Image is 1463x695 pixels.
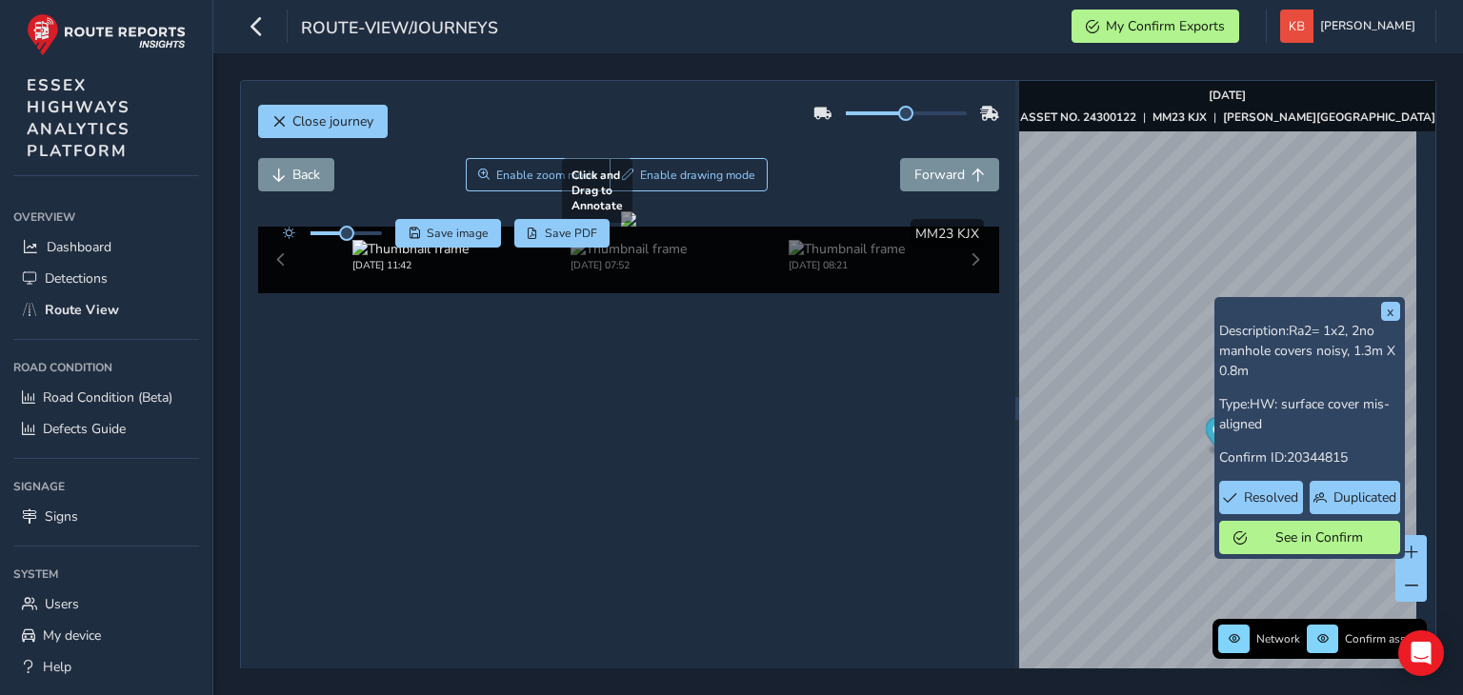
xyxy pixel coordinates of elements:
[1333,488,1396,506] span: Duplicated
[1280,10,1422,43] button: [PERSON_NAME]
[13,651,199,683] a: Help
[427,226,489,241] span: Save image
[1219,321,1400,381] p: Description:
[1219,521,1400,554] button: See in Confirm
[292,166,320,184] span: Back
[514,219,611,248] button: PDF
[1072,10,1239,43] button: My Confirm Exports
[1219,322,1395,380] span: Ra2= 1x2, 2no manhole covers noisy, 1.3m X 0.8m
[13,501,199,532] a: Signs
[13,588,199,620] a: Users
[43,420,126,438] span: Defects Guide
[610,158,769,191] button: Draw
[496,168,597,183] span: Enable zoom mode
[13,413,199,445] a: Defects Guide
[1219,395,1390,433] span: HW: surface cover mis-aligned
[1152,109,1207,125] strong: MM23 KJX
[1244,488,1298,506] span: Resolved
[1206,417,1232,456] div: Map marker
[1223,109,1435,125] strong: [PERSON_NAME][GEOGRAPHIC_DATA]
[45,507,78,526] span: Signs
[1209,88,1246,103] strong: [DATE]
[45,595,79,613] span: Users
[789,240,905,258] img: Thumbnail frame
[1320,10,1415,43] span: [PERSON_NAME]
[13,472,199,501] div: Signage
[395,219,501,248] button: Save
[571,258,687,272] div: [DATE] 07:52
[13,382,199,413] a: Road Condition (Beta)
[1280,10,1313,43] img: diamond-layout
[301,16,498,43] span: route-view/journeys
[292,112,373,130] span: Close journey
[258,158,334,191] button: Back
[13,560,199,588] div: System
[1106,17,1225,35] span: My Confirm Exports
[27,13,186,56] img: rr logo
[27,74,130,162] span: ESSEX HIGHWAYS ANALYTICS PLATFORM
[914,166,965,184] span: Forward
[13,203,199,231] div: Overview
[915,225,979,243] span: MM23 KJX
[1219,481,1304,514] button: Resolved
[13,620,199,651] a: My device
[1020,109,1136,125] strong: ASSET NO. 24300122
[13,294,199,326] a: Route View
[352,258,469,272] div: [DATE] 11:42
[1256,631,1300,646] span: Network
[1219,394,1400,434] p: Type:
[1310,481,1399,514] button: Duplicated
[571,240,687,258] img: Thumbnail frame
[43,388,172,407] span: Road Condition (Beta)
[545,226,597,241] span: Save PDF
[1381,302,1400,321] button: x
[1345,631,1421,646] span: Confirm assets
[45,269,108,288] span: Detections
[43,626,101,645] span: My device
[43,658,71,676] span: Help
[258,105,388,138] button: Close journey
[640,168,755,183] span: Enable drawing mode
[1398,630,1444,676] div: Open Intercom Messenger
[1287,448,1348,467] span: 20344815
[13,263,199,294] a: Detections
[45,301,119,319] span: Route View
[13,231,199,263] a: Dashboard
[789,258,905,272] div: [DATE] 08:21
[352,240,469,258] img: Thumbnail frame
[1020,109,1435,125] div: | |
[1253,528,1386,546] span: See in Confirm
[47,238,111,256] span: Dashboard
[13,353,199,382] div: Road Condition
[900,158,999,191] button: Forward
[466,158,610,191] button: Zoom
[1219,447,1400,467] p: Confirm ID:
